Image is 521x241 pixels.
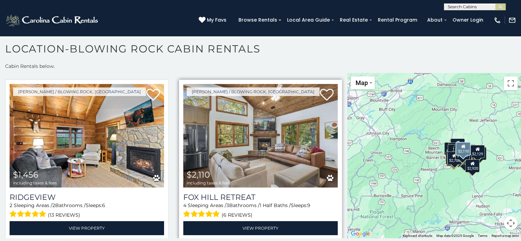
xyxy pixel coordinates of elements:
[183,84,338,188] a: Fox Hill Retreat $2,110 including taxes & fees
[183,202,338,219] div: Sleeping Areas / Bathrooms / Sleeps:
[10,84,164,188] a: Ridgeview $1,456 including taxes & fees
[448,144,462,157] div: $1,264
[199,16,228,24] a: My Favs
[349,229,372,238] a: Open this area in Google Maps (opens a new window)
[10,202,164,219] div: Sleeping Areas / Bathrooms / Sleeps:
[445,152,460,165] div: $2,425
[187,170,210,180] span: $2,110
[183,202,186,208] span: 4
[349,229,372,238] img: Google
[260,202,291,208] span: 1 Half Baths /
[455,147,469,160] div: $1,456
[374,15,421,25] a: Rental Program
[10,193,164,202] a: Ridgeview
[183,221,338,235] a: View Property
[456,142,471,156] div: $2,110
[187,181,231,185] span: including taxes & fees
[235,15,281,25] a: Browse Rentals
[307,202,310,208] span: 9
[424,15,446,25] a: About
[187,87,320,96] a: [PERSON_NAME] / Blowing Rock, [GEOGRAPHIC_DATA]
[146,88,160,103] a: Add to favorites
[436,234,474,238] span: Map data ©2025 Google
[222,210,252,219] span: (6 reviews)
[336,15,371,25] a: Real Estate
[447,153,461,166] div: $1,493
[450,138,464,152] div: $2,090
[183,193,338,202] a: Fox Hill Retreat
[284,15,333,25] a: Local Area Guide
[10,202,12,208] span: 2
[10,84,164,188] img: Ridgeview
[226,202,229,208] span: 3
[356,79,368,86] span: Map
[13,181,57,185] span: including taxes & fees
[492,234,519,238] a: Report a map error
[472,147,486,160] div: $2,460
[102,202,105,208] span: 6
[470,145,485,158] div: $2,129
[448,143,462,156] div: $2,152
[465,159,480,172] div: $2,920
[494,16,501,24] img: phone-regular-white.png
[48,210,80,219] span: (13 reviews)
[13,87,146,96] a: [PERSON_NAME] / Blowing Rock, [GEOGRAPHIC_DATA]
[10,221,164,235] a: View Property
[444,142,459,155] div: $2,107
[351,76,375,89] button: Change map style
[504,216,518,230] button: Map camera controls
[52,202,55,208] span: 2
[508,16,516,24] img: mail-regular-white.png
[13,170,38,180] span: $1,456
[403,233,432,238] button: Keyboard shortcuts
[504,76,518,90] button: Toggle fullscreen view
[449,15,487,25] a: Owner Login
[447,144,462,157] div: $1,657
[207,16,226,24] span: My Favs
[320,88,334,103] a: Add to favorites
[447,152,461,165] div: $2,700
[478,234,487,238] a: Terms (opens in new tab)
[5,13,100,27] img: White-1-2.png
[183,84,338,188] img: Fox Hill Retreat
